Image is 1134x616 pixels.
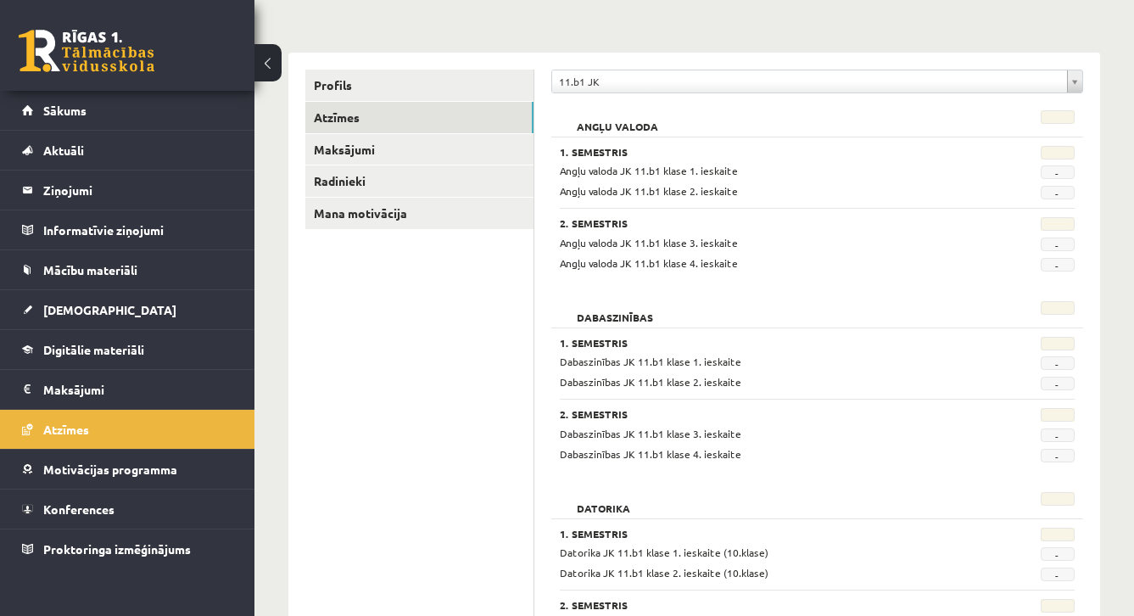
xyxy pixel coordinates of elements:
[22,131,233,170] a: Aktuāli
[305,70,533,101] a: Profils
[1041,547,1075,561] span: -
[43,143,84,158] span: Aktuāli
[560,301,670,318] h2: Dabaszinības
[560,164,738,177] span: Angļu valoda JK 11.b1 klase 1. ieskaite
[1041,186,1075,199] span: -
[43,302,176,317] span: [DEMOGRAPHIC_DATA]
[560,110,675,127] h2: Angļu valoda
[1041,377,1075,390] span: -
[560,184,738,198] span: Angļu valoda JK 11.b1 klase 2. ieskaite
[560,408,985,420] h3: 2. Semestris
[305,198,533,229] a: Mana motivācija
[560,492,647,509] h2: Datorika
[1041,568,1075,581] span: -
[43,541,191,557] span: Proktoringa izmēģinājums
[560,355,741,368] span: Dabaszinības JK 11.b1 klase 1. ieskaite
[22,290,233,329] a: [DEMOGRAPHIC_DATA]
[22,210,233,249] a: Informatīvie ziņojumi
[560,447,741,461] span: Dabaszinības JK 11.b1 klase 4. ieskaite
[560,236,738,249] span: Angļu valoda JK 11.b1 klase 3. ieskaite
[43,462,177,477] span: Motivācijas programma
[305,165,533,197] a: Radinieki
[43,103,87,118] span: Sākums
[43,370,233,409] legend: Maksājumi
[305,134,533,165] a: Maksājumi
[43,210,233,249] legend: Informatīvie ziņojumi
[1041,356,1075,370] span: -
[560,146,985,158] h3: 1. Semestris
[560,427,741,440] span: Dabaszinības JK 11.b1 klase 3. ieskaite
[560,375,741,389] span: Dabaszinības JK 11.b1 klase 2. ieskaite
[43,422,89,437] span: Atzīmes
[22,529,233,568] a: Proktoringa izmēģinājums
[22,91,233,130] a: Sākums
[43,501,115,517] span: Konferences
[22,490,233,529] a: Konferences
[560,566,768,580] span: Datorika JK 11.b1 klase 2. ieskaite (10.klase)
[560,217,985,229] h3: 2. Semestris
[560,546,768,559] span: Datorika JK 11.b1 klase 1. ieskaite (10.klase)
[43,262,137,277] span: Mācību materiāli
[22,370,233,409] a: Maksājumi
[560,337,985,349] h3: 1. Semestris
[1041,449,1075,462] span: -
[22,410,233,449] a: Atzīmes
[22,171,233,210] a: Ziņojumi
[43,342,144,357] span: Digitālie materiāli
[552,70,1082,92] a: 11.b1 JK
[43,171,233,210] legend: Ziņojumi
[1041,165,1075,179] span: -
[560,599,985,611] h3: 2. Semestris
[22,450,233,489] a: Motivācijas programma
[560,256,738,270] span: Angļu valoda JK 11.b1 klase 4. ieskaite
[305,102,533,133] a: Atzīmes
[22,330,233,369] a: Digitālie materiāli
[559,70,1060,92] span: 11.b1 JK
[19,30,154,72] a: Rīgas 1. Tālmācības vidusskola
[1041,258,1075,272] span: -
[560,528,985,540] h3: 1. Semestris
[1041,238,1075,251] span: -
[1041,428,1075,442] span: -
[22,250,233,289] a: Mācību materiāli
